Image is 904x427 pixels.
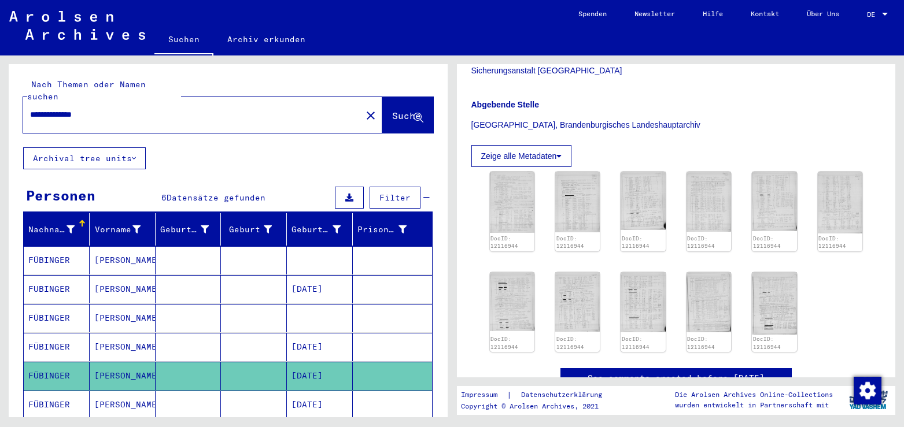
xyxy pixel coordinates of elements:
[287,333,353,361] mat-cell: [DATE]
[90,213,156,246] mat-header-cell: Vorname
[160,224,209,236] div: Geburtsname
[471,119,881,131] p: [GEOGRAPHIC_DATA], Brandenburgisches Landeshauptarchiv
[94,224,141,236] div: Vorname
[24,304,90,332] mat-cell: FÜBINGER
[621,172,665,230] img: 003.jpg
[588,372,765,384] a: See comments created before [DATE]
[753,336,781,350] a: DocID: 12116944
[382,97,433,133] button: Suche
[461,389,616,401] div: |
[292,220,355,239] div: Geburtsdatum
[556,336,584,350] a: DocID: 12116944
[622,336,650,350] a: DocID: 12116944
[221,213,287,246] mat-header-cell: Geburt‏
[167,192,265,203] span: Datensätze gefunden
[622,235,650,250] a: DocID: 12116944
[160,220,224,239] div: Geburtsname
[353,213,432,246] mat-header-cell: Prisoner #
[226,220,286,239] div: Geburt‏
[364,109,378,122] mat-icon: close
[24,213,90,246] mat-header-cell: Nachname
[687,336,715,350] a: DocID: 12116944
[359,103,382,127] button: Clear
[556,235,584,250] a: DocID: 12116944
[287,213,353,246] mat-header-cell: Geburtsdatum
[27,79,146,102] mat-label: Nach Themen oder Namen suchen
[555,172,600,232] img: 002.jpg
[154,25,213,55] a: Suchen
[90,391,156,419] mat-cell: [PERSON_NAME]
[392,110,421,121] span: Suche
[24,391,90,419] mat-cell: FÜBINGER
[23,147,146,169] button: Archival tree units
[292,224,341,236] div: Geburtsdatum
[471,53,881,77] p: Zu- und Entlassungslisten, Transportlisten sowie Namenverzeichnisse des Zuchthauses und der Siche...
[675,400,833,410] p: wurden entwickelt in Partnerschaft mit
[687,272,731,333] img: 010.jpg
[687,172,731,232] img: 004.jpg
[555,272,600,332] img: 008.jpg
[471,100,539,109] b: Abgebende Stelle
[867,10,880,18] span: DE
[752,272,796,335] img: 011.jpg
[471,145,572,167] button: Zeige alle Metadaten
[357,224,407,236] div: Prisoner #
[24,333,90,361] mat-cell: FÜBINGER
[490,336,518,350] a: DocID: 12116944
[379,192,411,203] span: Filter
[461,389,507,401] a: Impressum
[287,362,353,390] mat-cell: [DATE]
[512,389,616,401] a: Datenschutzerklärung
[26,185,95,206] div: Personen
[161,192,167,203] span: 6
[94,220,155,239] div: Vorname
[461,401,616,411] p: Copyright © Arolsen Archives, 2021
[753,235,781,250] a: DocID: 12116944
[90,333,156,361] mat-cell: [PERSON_NAME]
[357,220,421,239] div: Prisoner #
[24,275,90,303] mat-cell: FUBINGER
[621,272,665,333] img: 009.jpg
[490,235,518,250] a: DocID: 12116944
[687,235,715,250] a: DocID: 12116944
[287,391,353,419] mat-cell: [DATE]
[156,213,222,246] mat-header-cell: Geburtsname
[854,377,881,404] img: Zustimmung ändern
[675,389,833,400] p: Die Arolsen Archives Online-Collections
[90,304,156,332] mat-cell: [PERSON_NAME]
[24,246,90,274] mat-cell: FÜBINGER
[287,275,353,303] mat-cell: [DATE]
[818,235,846,250] a: DocID: 12116944
[213,25,319,53] a: Archiv erkunden
[370,187,420,209] button: Filter
[847,385,890,414] img: yv_logo.png
[490,172,534,233] img: 001.jpg
[9,11,145,40] img: Arolsen_neg.svg
[490,272,534,331] img: 007.jpg
[752,172,796,231] img: 005.jpg
[90,275,156,303] mat-cell: [PERSON_NAME]
[24,362,90,390] mat-cell: FÜBINGER
[226,224,272,236] div: Geburt‏
[90,246,156,274] mat-cell: [PERSON_NAME]
[28,220,89,239] div: Nachname
[818,172,862,233] img: 006.jpg
[28,224,75,236] div: Nachname
[90,362,156,390] mat-cell: [PERSON_NAME]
